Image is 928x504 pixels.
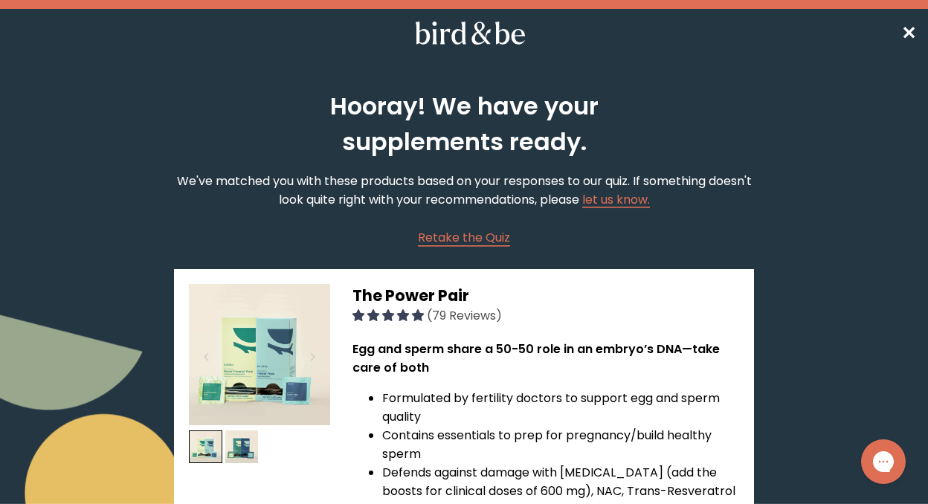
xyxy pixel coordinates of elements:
a: let us know. [582,191,650,208]
img: thumbnail image [225,430,259,464]
span: The Power Pair [352,285,469,306]
li: Contains essentials to prep for pregnancy/build healthy sperm [382,426,738,463]
span: Retake the Quiz [418,229,510,246]
img: thumbnail image [189,284,330,425]
span: (79 Reviews) [427,307,502,324]
iframe: Gorgias live chat messenger [854,434,913,489]
li: Formulated by fertility doctors to support egg and sperm quality [382,389,738,426]
strong: Egg and sperm share a 50-50 role in an embryo’s DNA—take care of both [352,340,720,376]
img: thumbnail image [189,430,222,464]
span: ✕ [901,21,916,45]
span: 4.92 stars [352,307,427,324]
a: ✕ [901,20,916,46]
a: Retake the Quiz [418,228,510,247]
h2: Hooray! We have your supplements ready. [290,88,638,160]
p: We've matched you with these products based on your responses to our quiz. If something doesn't l... [174,172,753,209]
